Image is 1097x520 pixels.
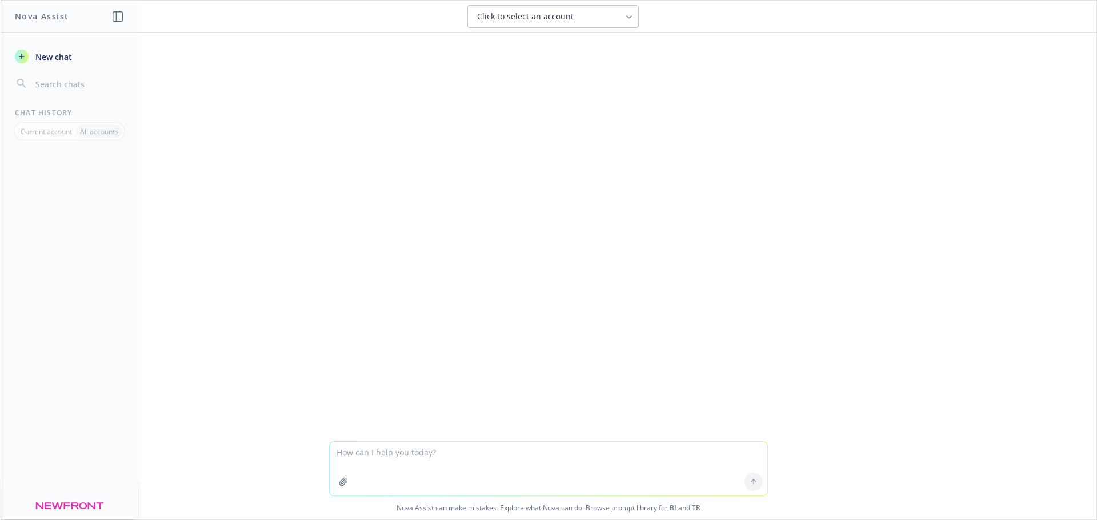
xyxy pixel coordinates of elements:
[21,127,72,136] p: Current account
[670,503,676,513] a: BI
[80,127,118,136] p: All accounts
[692,503,700,513] a: TR
[1,108,138,118] div: Chat History
[477,11,574,22] span: Click to select an account
[10,46,129,67] button: New chat
[5,496,1092,519] span: Nova Assist can make mistakes. Explore what Nova can do: Browse prompt library for and
[33,76,124,92] input: Search chats
[15,10,69,22] h1: Nova Assist
[33,51,72,63] span: New chat
[467,5,639,28] button: Click to select an account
